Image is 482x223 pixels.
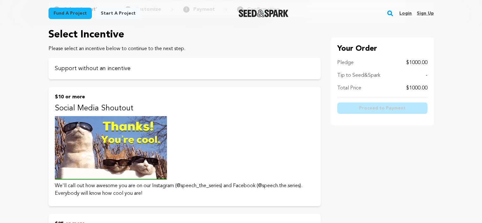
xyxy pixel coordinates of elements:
[96,8,141,19] a: Start a project
[337,72,380,79] p: Tip to Seed&Spark
[55,116,167,180] img: incentive
[406,59,427,67] p: $1000.00
[55,93,314,101] p: $10 or more
[55,182,314,197] p: We'll call out how awesome you are on our Instagram (@speech_the_series) and Facebook (@speech.th...
[48,27,321,43] p: Select Incentive
[337,44,427,54] p: Your Order
[399,8,412,18] a: Login
[337,84,361,92] p: Total Price
[337,59,354,67] p: Pledge
[55,103,314,114] p: Social Media Shoutout
[417,8,434,18] a: Sign up
[55,64,314,73] p: Support without an incentive
[406,84,427,92] p: $1000.00
[359,105,406,111] span: Proceed to Payment
[426,72,427,79] p: -
[48,87,321,206] button: $10 or more Social Media Shoutout We'll call out how awesome you are on our Instagram (@speech_th...
[48,45,321,53] p: Please select an incentive below to continue to the next step.
[239,10,288,17] img: Seed&Spark Logo Dark Mode
[337,102,427,114] button: Proceed to Payment
[239,10,288,17] a: Seed&Spark Homepage
[48,8,92,19] a: Fund a project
